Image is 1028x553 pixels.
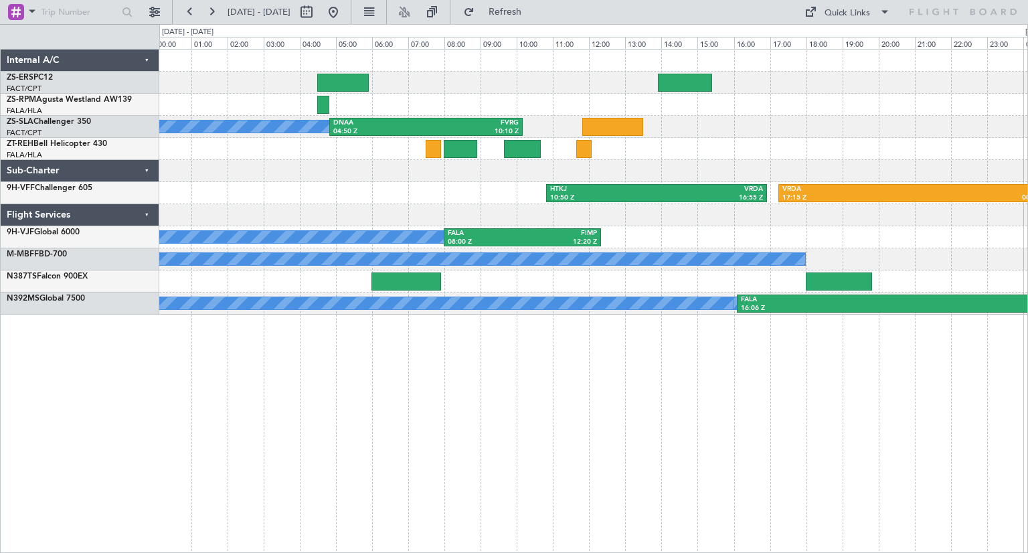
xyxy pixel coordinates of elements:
[522,238,596,247] div: 12:20 Z
[661,37,697,49] div: 14:00
[843,37,879,49] div: 19:00
[517,37,553,49] div: 10:00
[987,37,1023,49] div: 23:00
[550,193,657,203] div: 10:50 Z
[372,37,408,49] div: 06:00
[879,37,915,49] div: 20:00
[7,184,92,192] a: 9H-VFFChallenger 605
[300,37,336,49] div: 04:00
[782,185,914,194] div: VRDA
[264,37,300,49] div: 03:00
[741,304,950,313] div: 16:06 Z
[448,229,522,238] div: FALA
[825,7,870,20] div: Quick Links
[336,37,372,49] div: 05:00
[7,184,35,192] span: 9H-VFF
[7,295,85,303] a: N392MSGlobal 7500
[333,118,426,128] div: DNAA
[7,74,53,82] a: ZS-ERSPC12
[228,6,290,18] span: [DATE] - [DATE]
[7,106,42,116] a: FALA/HLA
[741,295,950,305] div: FALA
[625,37,661,49] div: 13:00
[7,74,33,82] span: ZS-ERS
[444,37,481,49] div: 08:00
[162,27,213,38] div: [DATE] - [DATE]
[41,2,118,22] input: Trip Number
[7,140,33,148] span: ZT-REH
[589,37,625,49] div: 12:00
[734,37,770,49] div: 16:00
[7,150,42,160] a: FALA/HLA
[522,229,596,238] div: FIMP
[426,118,518,128] div: FVRG
[697,37,734,49] div: 15:00
[7,228,80,236] a: 9H-VJFGlobal 6000
[7,228,34,236] span: 9H-VJF
[481,37,517,49] div: 09:00
[408,37,444,49] div: 07:00
[7,272,37,281] span: N387TS
[448,238,522,247] div: 08:00 Z
[7,118,91,126] a: ZS-SLAChallenger 350
[553,37,589,49] div: 11:00
[7,128,41,138] a: FACT/CPT
[7,250,39,258] span: M-MBFF
[951,37,987,49] div: 22:00
[7,250,67,258] a: M-MBFFBD-700
[770,37,806,49] div: 17:00
[7,272,88,281] a: N387TSFalcon 900EX
[7,84,41,94] a: FACT/CPT
[333,127,426,137] div: 04:50 Z
[782,193,914,203] div: 17:15 Z
[806,37,843,49] div: 18:00
[798,1,897,23] button: Quick Links
[155,37,191,49] div: 00:00
[7,96,36,104] span: ZS-RPM
[7,295,39,303] span: N392MS
[915,37,951,49] div: 21:00
[426,127,518,137] div: 10:10 Z
[457,1,537,23] button: Refresh
[657,185,763,194] div: VRDA
[191,37,228,49] div: 01:00
[550,185,657,194] div: HTKJ
[7,140,107,148] a: ZT-REHBell Helicopter 430
[657,193,763,203] div: 16:55 Z
[7,118,33,126] span: ZS-SLA
[7,96,132,104] a: ZS-RPMAgusta Westland AW139
[228,37,264,49] div: 02:00
[477,7,533,17] span: Refresh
